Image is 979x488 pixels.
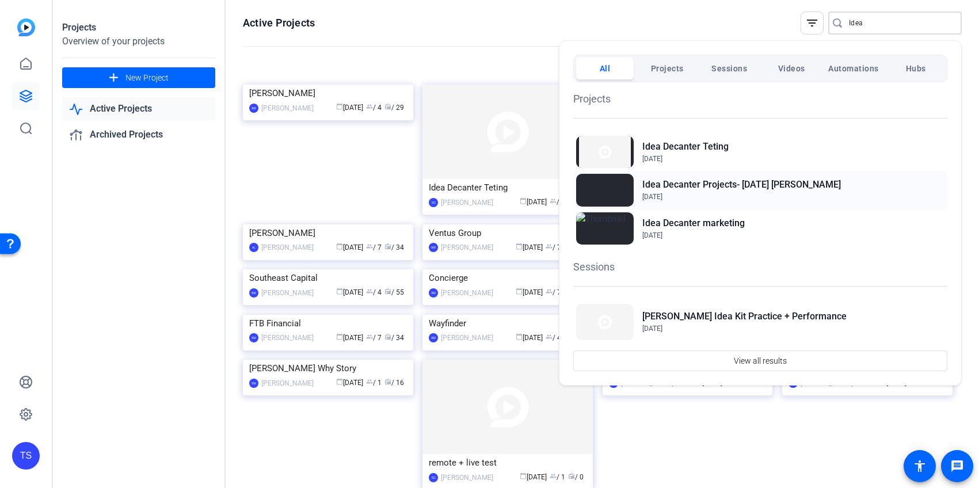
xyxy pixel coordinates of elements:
[642,310,847,323] h2: [PERSON_NAME] Idea Kit Practice + Performance
[573,91,947,106] h1: Projects
[576,136,634,168] img: Thumbnail
[642,193,662,201] span: [DATE]
[711,58,747,79] span: Sessions
[642,216,745,230] h2: Idea Decanter marketing
[642,325,662,333] span: [DATE]
[642,155,662,163] span: [DATE]
[576,174,634,206] img: Thumbnail
[576,212,634,245] img: Thumbnail
[573,350,947,371] button: View all results
[778,58,805,79] span: Videos
[642,231,662,239] span: [DATE]
[576,304,634,340] img: Thumbnail
[642,178,841,192] h2: Idea Decanter Projects- [DATE] [PERSON_NAME]
[651,58,684,79] span: Projects
[734,350,787,372] span: View all results
[600,58,611,79] span: All
[573,259,947,274] h1: Sessions
[906,58,926,79] span: Hubs
[642,140,729,154] h2: Idea Decanter Teting
[828,58,879,79] span: Automations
